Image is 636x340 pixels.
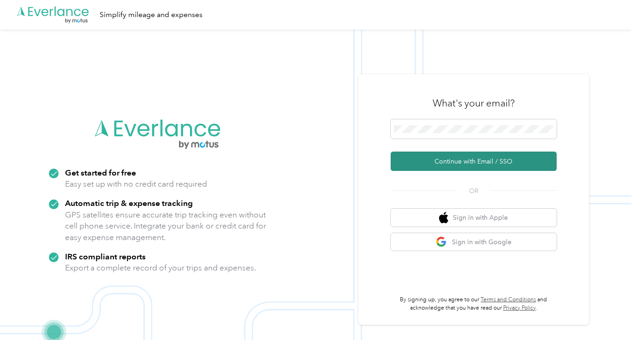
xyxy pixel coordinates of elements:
[65,178,207,190] p: Easy set up with no credit card required
[481,296,536,303] a: Terms and Conditions
[65,209,267,243] p: GPS satellites ensure accurate trip tracking even without cell phone service. Integrate your bank...
[391,152,557,171] button: Continue with Email / SSO
[439,212,448,223] img: apple logo
[65,198,193,208] strong: Automatic trip & expense tracking
[391,209,557,227] button: apple logoSign in with Apple
[391,296,557,312] p: By signing up, you agree to our and acknowledge that you have read our .
[433,97,515,110] h3: What's your email?
[100,9,202,21] div: Simplify mileage and expenses
[65,168,136,177] strong: Get started for free
[436,236,447,248] img: google logo
[391,233,557,251] button: google logoSign in with Google
[458,186,490,196] span: OR
[503,305,536,311] a: Privacy Policy
[65,262,256,274] p: Export a complete record of your trips and expenses.
[65,252,146,261] strong: IRS compliant reports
